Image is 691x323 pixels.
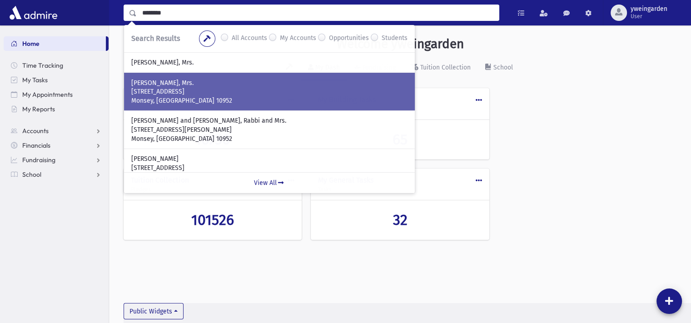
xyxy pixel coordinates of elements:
[492,64,513,71] div: School
[4,153,109,167] a: Fundraising
[137,5,499,21] input: Search
[478,55,520,81] a: School
[22,61,63,70] span: Time Tracking
[318,211,482,229] a: 32
[22,127,49,135] span: Accounts
[4,73,109,87] a: My Tasks
[131,116,408,125] p: [PERSON_NAME] and [PERSON_NAME], Rabbi and Mrs.
[191,211,234,229] span: 101526
[4,58,109,73] a: Time Tracking
[131,154,408,164] p: [PERSON_NAME]
[631,13,667,20] span: User
[131,164,408,173] p: [STREET_ADDRESS]
[4,124,109,138] a: Accounts
[631,5,667,13] span: yweingarden
[131,125,408,134] p: [STREET_ADDRESS][PERSON_NAME]
[7,4,60,22] img: AdmirePro
[22,141,50,149] span: Financials
[22,76,48,84] span: My Tasks
[131,58,408,67] p: [PERSON_NAME], Mrs.
[232,33,267,44] label: All Accounts
[4,138,109,153] a: Financials
[403,55,478,81] a: Tuition Collection
[131,96,408,105] p: Monsey, [GEOGRAPHIC_DATA] 10952
[4,167,109,182] a: School
[418,64,471,71] div: Tuition Collection
[393,211,407,229] span: 32
[131,211,294,229] a: 101526
[131,79,408,88] p: [PERSON_NAME], Mrs.
[22,105,55,113] span: My Reports
[382,33,408,44] label: Students
[22,40,40,48] span: Home
[329,33,369,44] label: Opportunities
[22,90,73,99] span: My Appointments
[124,303,184,319] button: Public Widgets
[131,34,180,43] span: Search Results
[22,170,41,179] span: School
[131,87,408,96] p: [STREET_ADDRESS]
[22,156,55,164] span: Fundraising
[4,36,106,51] a: Home
[131,134,408,144] p: Monsey, [GEOGRAPHIC_DATA] 10952
[124,172,415,193] a: View All
[4,87,109,102] a: My Appointments
[4,102,109,116] a: My Reports
[280,33,316,44] label: My Accounts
